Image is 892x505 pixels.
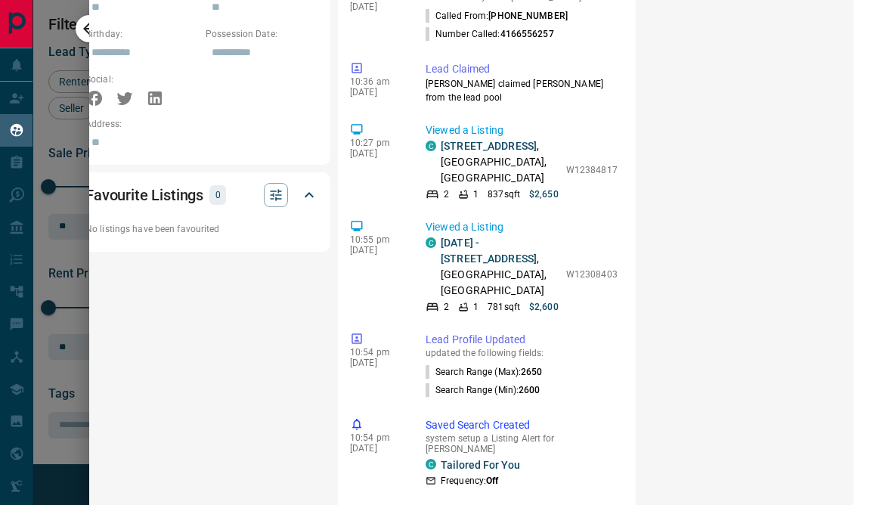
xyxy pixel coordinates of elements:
p: [PERSON_NAME] claimed [PERSON_NAME] from the lead pool [426,77,618,104]
a: Tailored For You [441,459,520,471]
p: 2 [444,187,449,201]
p: 1 [473,300,479,314]
p: [DATE] [350,2,403,12]
p: Search Range (Min) : [426,383,540,397]
p: W12308403 [566,268,618,281]
p: Lead Profile Updated [426,332,618,348]
a: [DATE] - [STREET_ADDRESS] [441,237,537,265]
p: Social: [85,73,198,86]
div: condos.ca [426,141,436,151]
p: Possession Date: [206,27,318,41]
p: Called From: [426,9,568,23]
p: 781 sqft [488,300,520,314]
p: [DATE] [350,148,403,159]
p: 10:54 pm [350,347,403,358]
p: , [GEOGRAPHIC_DATA], [GEOGRAPHIC_DATA] [441,235,559,299]
p: $2,650 [529,187,559,201]
p: 0 [214,187,221,203]
span: 2600 [519,385,540,395]
p: 10:55 pm [350,234,403,245]
p: Search Range (Max) : [426,365,543,379]
span: [PHONE_NUMBER] [488,11,568,21]
p: 10:36 am [350,76,403,87]
div: condos.ca [426,459,436,469]
p: system setup a Listing Alert for [PERSON_NAME] [426,433,618,454]
input: Choose date [85,41,187,65]
p: Viewed a Listing [426,219,618,235]
p: Birthday: [85,27,198,41]
a: [STREET_ADDRESS] [441,140,537,152]
p: 837 sqft [488,187,520,201]
p: updated the following fields: [426,348,618,358]
p: , [GEOGRAPHIC_DATA], [GEOGRAPHIC_DATA] [441,138,559,186]
p: 10:27 pm [350,138,403,148]
p: Address: [85,117,318,131]
p: [DATE] [350,87,403,98]
strong: Off [486,476,498,486]
input: Choose date [206,41,308,65]
p: 1 [473,187,479,201]
div: condos.ca [426,237,436,248]
p: Viewed a Listing [426,122,618,138]
p: No listings have been favourited [85,222,318,236]
span: 2650 [521,367,542,377]
p: [DATE] [350,245,403,256]
h2: Favourite Listings [85,183,203,207]
p: 2 [444,300,449,314]
p: [DATE] [350,443,403,454]
p: Saved Search Created [426,417,618,433]
p: W12384817 [566,163,618,177]
p: $2,600 [529,300,559,314]
span: 4166556257 [500,29,554,39]
div: Favourite Listings0 [85,177,318,213]
p: Frequency: [441,474,498,488]
p: Number Called: [426,27,554,41]
p: Lead Claimed [426,61,618,77]
p: [DATE] [350,358,403,368]
p: 10:54 pm [350,432,403,443]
